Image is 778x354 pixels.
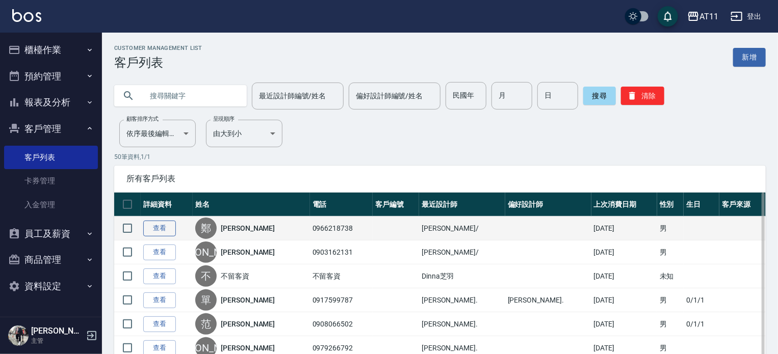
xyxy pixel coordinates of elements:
[4,116,98,142] button: 客戶管理
[657,216,684,240] td: 男
[143,316,176,332] a: 查看
[4,273,98,299] button: 資料設定
[221,223,275,233] a: [PERSON_NAME]
[310,193,373,216] th: 電話
[206,120,282,147] div: 由大到小
[683,6,722,27] button: AT11
[4,221,98,247] button: 員工及薪資
[221,319,275,329] a: [PERSON_NAME]
[658,6,678,26] button: save
[141,193,193,216] th: 詳細資料
[143,268,176,284] a: 查看
[221,295,275,305] a: [PERSON_NAME]
[310,216,373,240] td: 0966218738
[114,45,202,51] h2: Customer Management List
[31,326,83,336] h5: [PERSON_NAME].
[310,240,373,264] td: 0903162131
[621,87,664,105] button: 清除
[419,264,505,288] td: Dinna芝羽
[591,312,657,336] td: [DATE]
[31,336,83,345] p: 主管
[591,264,657,288] td: [DATE]
[4,89,98,116] button: 報表及分析
[583,87,616,105] button: 搜尋
[4,63,98,90] button: 預約管理
[684,312,719,336] td: 0/1/1
[213,115,235,123] label: 呈現順序
[657,288,684,312] td: 男
[684,288,719,312] td: 0/1/1
[505,193,591,216] th: 偏好設計師
[4,146,98,169] a: 客戶列表
[193,193,310,216] th: 姓名
[310,288,373,312] td: 0917599787
[657,240,684,264] td: 男
[4,169,98,193] a: 卡券管理
[591,288,657,312] td: [DATE]
[195,241,217,263] div: [PERSON_NAME]
[143,244,176,260] a: 查看
[8,325,29,346] img: Person
[4,37,98,63] button: 櫃檯作業
[4,247,98,273] button: 商品管理
[684,193,719,216] th: 生日
[657,264,684,288] td: 未知
[221,271,249,281] a: 不留客資
[119,120,196,147] div: 依序最後編輯時間
[505,288,591,312] td: [PERSON_NAME].
[419,312,505,336] td: [PERSON_NAME].
[143,221,176,236] a: 查看
[719,193,766,216] th: 客戶來源
[143,292,176,308] a: 查看
[195,217,217,239] div: 鄭
[310,264,373,288] td: 不留客資
[221,247,275,257] a: [PERSON_NAME]
[657,193,684,216] th: 性別
[4,193,98,216] a: 入金管理
[114,56,202,70] h3: 客戶列表
[419,193,505,216] th: 最近設計師
[195,313,217,335] div: 范
[591,193,657,216] th: 上次消費日期
[195,265,217,287] div: 不
[126,115,159,123] label: 顧客排序方式
[221,343,275,353] a: [PERSON_NAME]
[657,312,684,336] td: 男
[727,7,766,26] button: 登出
[126,174,754,184] span: 所有客戶列表
[419,288,505,312] td: [PERSON_NAME].
[195,289,217,311] div: 單
[143,82,239,110] input: 搜尋關鍵字
[419,216,505,240] td: [PERSON_NAME]/
[310,312,373,336] td: 0908066502
[699,10,718,23] div: AT11
[419,240,505,264] td: [PERSON_NAME]/
[114,152,766,161] p: 50 筆資料, 1 / 1
[591,240,657,264] td: [DATE]
[733,48,766,67] a: 新增
[373,193,419,216] th: 客戶編號
[591,216,657,240] td: [DATE]
[12,9,41,22] img: Logo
